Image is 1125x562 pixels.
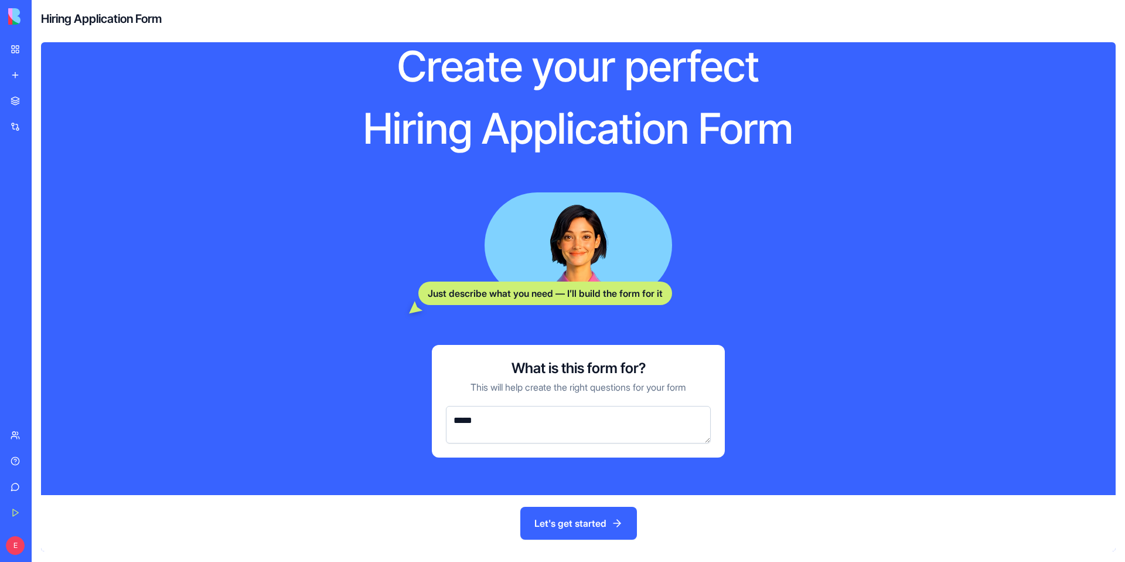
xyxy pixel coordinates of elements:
[6,536,25,555] span: E
[41,11,162,27] h4: Hiring Application Form
[512,359,646,378] h3: What is this form for?
[418,282,672,305] div: Just describe what you need — I’ll build the form for it
[316,102,841,155] h1: Hiring Application Form
[520,507,637,540] button: Let's get started
[471,380,686,394] p: This will help create the right questions for your form
[316,40,841,93] h1: Create your perfect
[8,8,81,25] img: logo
